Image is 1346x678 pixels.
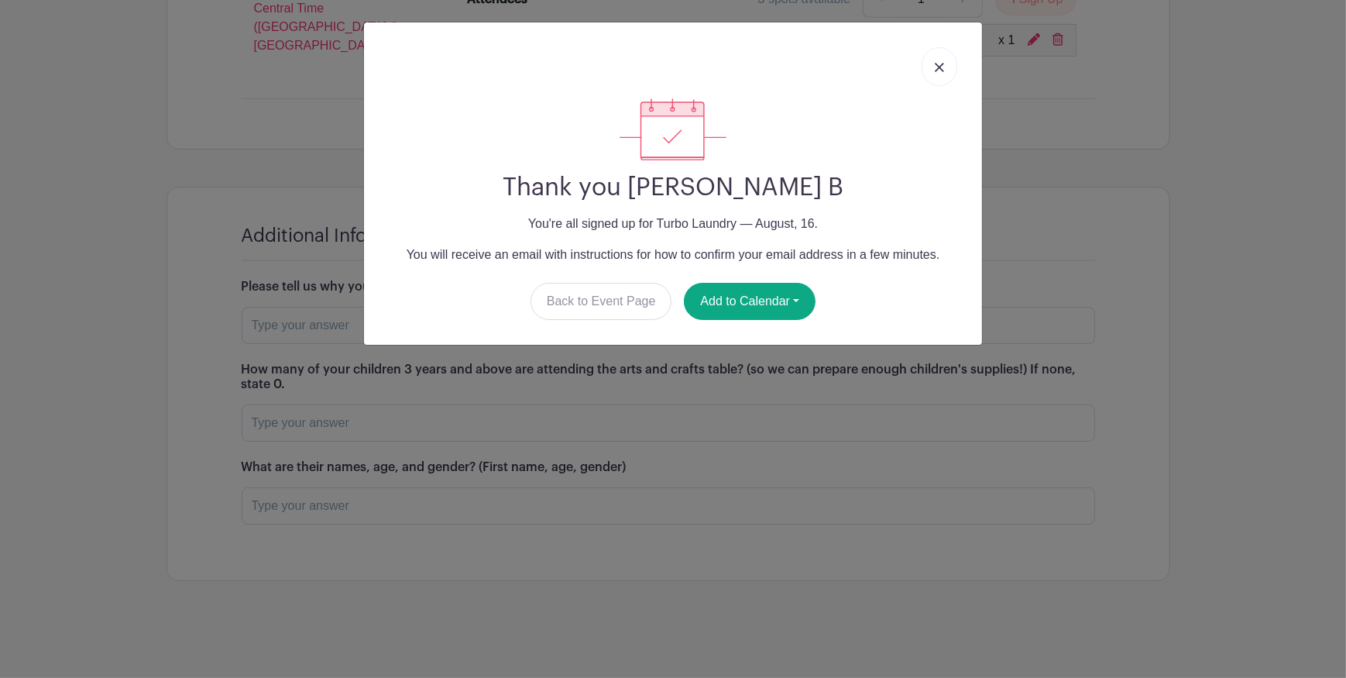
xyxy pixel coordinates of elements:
[376,246,970,264] p: You will receive an email with instructions for how to confirm your email address in a few minutes.
[935,63,944,72] img: close_button-5f87c8562297e5c2d7936805f587ecaba9071eb48480494691a3f1689db116b3.svg
[684,283,815,320] button: Add to Calendar
[376,215,970,233] p: You're all signed up for Turbo Laundry — August, 16.
[620,98,726,160] img: signup_complete-c468d5dda3e2740ee63a24cb0ba0d3ce5d8a4ecd24259e683200fb1569d990c8.svg
[376,173,970,202] h2: Thank you [PERSON_NAME] B
[531,283,672,320] a: Back to Event Page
